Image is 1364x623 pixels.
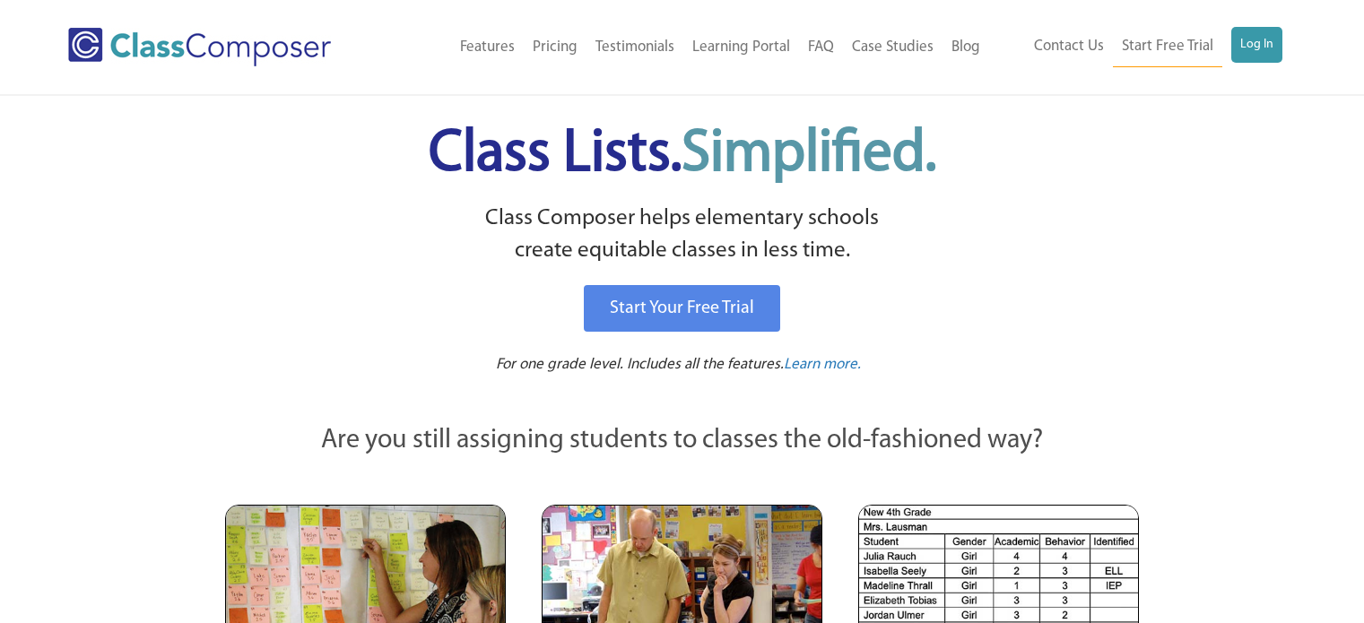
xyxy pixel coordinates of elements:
a: Pricing [524,28,586,67]
a: Blog [943,28,989,67]
a: Learn more. [784,354,861,376]
a: Case Studies [843,28,943,67]
span: For one grade level. Includes all the features. [496,357,784,372]
span: Learn more. [784,357,861,372]
a: FAQ [799,28,843,67]
a: Learning Portal [683,28,799,67]
p: Are you still assigning students to classes the old-fashioned way? [225,421,1140,461]
nav: Header Menu [388,28,988,67]
p: Class Composer helps elementary schools create equitable classes in less time. [222,203,1142,268]
a: Start Free Trial [1113,27,1222,67]
img: Class Composer [68,28,331,66]
span: Class Lists. [429,125,936,184]
a: Contact Us [1025,27,1113,66]
a: Start Your Free Trial [584,285,780,332]
nav: Header Menu [989,27,1282,67]
a: Log In [1231,27,1282,63]
span: Start Your Free Trial [610,299,754,317]
a: Testimonials [586,28,683,67]
a: Features [451,28,524,67]
span: Simplified. [682,125,936,184]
